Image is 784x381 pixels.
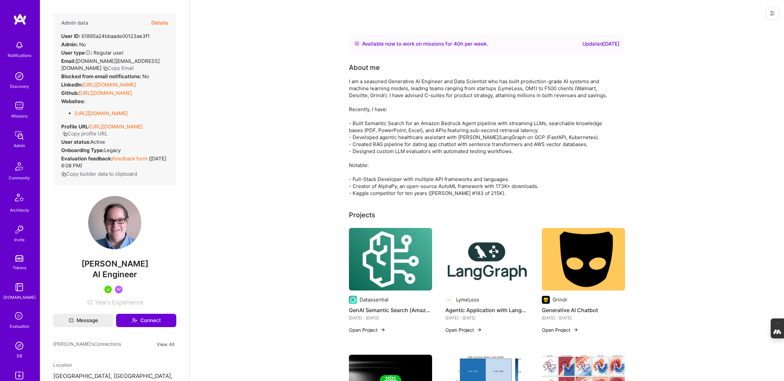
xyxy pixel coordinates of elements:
h4: Agentic Application with LangGraph [445,306,529,314]
img: tokens [15,255,23,262]
a: [URL][DOMAIN_NAME] [89,123,143,130]
button: Open Project [542,326,578,333]
div: Notifications [8,52,31,59]
div: Location [53,361,176,368]
span: 40 [454,41,460,47]
div: Tokens [13,264,26,271]
i: icon Mail [69,318,74,323]
i: Help [85,50,91,56]
div: LymeLess [456,296,479,303]
span: legacy [104,147,121,153]
div: ( [DATE] 6:08 PM ) [61,155,168,169]
div: Updated [DATE] [582,40,620,48]
div: [DATE] - [DATE] [349,314,432,321]
strong: Admin: [61,41,78,48]
img: Agentic Application with LangGraph [445,228,529,290]
div: Community [9,174,30,181]
button: Open Project [349,326,386,333]
div: No [61,41,86,48]
i: icon Copy [61,172,66,177]
div: Evaluation [10,323,29,330]
h4: GenAI Semantic Search (Amazon Bedrock, OpenAI, Knowledge Base) [349,306,432,314]
span: Years Experience [95,299,143,306]
div: Invite [14,236,25,243]
div: [DOMAIN_NAME] [3,294,36,301]
img: discovery [13,70,26,83]
strong: User ID: [61,33,80,39]
img: arrow-right [380,327,386,332]
button: Details [151,13,168,33]
img: User Avatar [88,196,141,249]
img: arrow-right [477,327,482,332]
div: I am a seasoned Generative AI Engineer and Data Scientist who has built production-grade AI syste... [349,78,615,197]
img: teamwork [13,99,26,112]
div: [DATE] - [DATE] [542,314,625,321]
i: icon SelectionTeam [13,310,26,323]
span: AI Engineer [92,270,137,279]
img: Community [11,158,27,174]
div: Available now to work on missions for h per week . [362,40,488,48]
button: Connect [116,314,176,327]
button: Copy profile URL [63,130,107,137]
img: Company logo [349,296,357,304]
img: Been on Mission [115,286,123,293]
strong: Profile URL: [61,123,89,130]
strong: User status: [61,139,90,145]
button: Copy Email [103,65,134,72]
span: [PERSON_NAME]'s Connections [53,340,121,348]
img: Company logo [542,296,550,304]
img: Architects [11,191,27,207]
img: Admin Search [13,339,26,352]
img: GenAI Semantic Search (Amazon Bedrock, OpenAI, Knowledge Base) [349,228,432,290]
strong: Onboarding Type: [61,147,104,153]
img: Generative AI Chatbot [542,228,625,290]
a: Feedback form [112,155,147,162]
a: [URL][DOMAIN_NAME] [83,82,136,88]
img: arrow-right [573,327,578,332]
div: 61895a24bbaade00123ae3f1 [61,33,150,40]
span: 12 [86,299,93,306]
div: Grindr [552,296,567,303]
strong: Github: [61,90,79,96]
div: Projects [349,210,375,220]
h4: Generative AI Chatbot [542,306,625,314]
div: Missions [11,112,28,119]
img: Availability [354,41,360,46]
strong: Blocked from email notifications: [61,73,142,80]
strong: LinkedIn: [61,82,83,88]
span: Active [90,139,105,145]
strong: User type : [61,50,92,56]
a: [URL][DOMAIN_NAME] [75,110,128,116]
div: Architects [10,207,29,214]
span: [PERSON_NAME] [53,259,176,269]
div: Regular user [61,49,124,56]
strong: Email: [61,58,76,64]
span: [DOMAIN_NAME][EMAIL_ADDRESS][DOMAIN_NAME] [61,58,160,71]
div: Datassential [360,296,389,303]
div: Admin [14,142,25,149]
img: logo [13,13,27,25]
button: Open Project [445,326,482,333]
button: Copy builder data to clipboard [61,170,137,177]
strong: Websites: [61,98,85,104]
button: Message [53,314,113,327]
img: Company logo [445,296,453,304]
i: icon Copy [103,66,108,71]
div: DB [17,352,22,359]
a: [URL][DOMAIN_NAME] [79,90,132,96]
img: A.Teamer in Residence [104,286,112,293]
strong: Evaluation feedback: [61,155,112,162]
div: [DATE] - [DATE] [445,314,529,321]
h4: Admin data [61,20,88,26]
i: icon Copy [63,131,68,136]
div: About me [349,63,380,73]
img: guide book [13,281,26,294]
button: View All [155,340,176,348]
div: Discovery [10,83,29,90]
img: admin teamwork [13,129,26,142]
i: icon Connect [131,317,137,323]
img: Invite [13,223,26,236]
img: bell [13,39,26,52]
div: No [61,73,149,80]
